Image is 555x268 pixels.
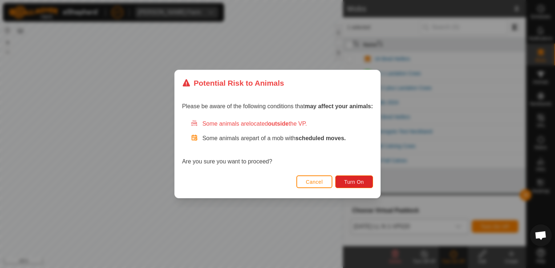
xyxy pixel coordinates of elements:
strong: outside [268,121,289,127]
strong: may affect your animals: [305,103,373,109]
span: located the VP. [249,121,307,127]
span: Please be aware of the following conditions that [182,103,373,109]
a: Open chat [530,224,552,246]
span: part of a mob with [249,135,346,141]
span: Cancel [306,179,323,185]
button: Turn On [335,175,373,188]
div: Potential Risk to Animals [182,77,284,89]
strong: scheduled moves. [295,135,346,141]
p: Some animals are [202,134,373,143]
button: Cancel [296,175,332,188]
div: Are you sure you want to proceed? [182,119,373,166]
div: Some animals are [191,119,373,128]
span: Turn On [344,179,364,185]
